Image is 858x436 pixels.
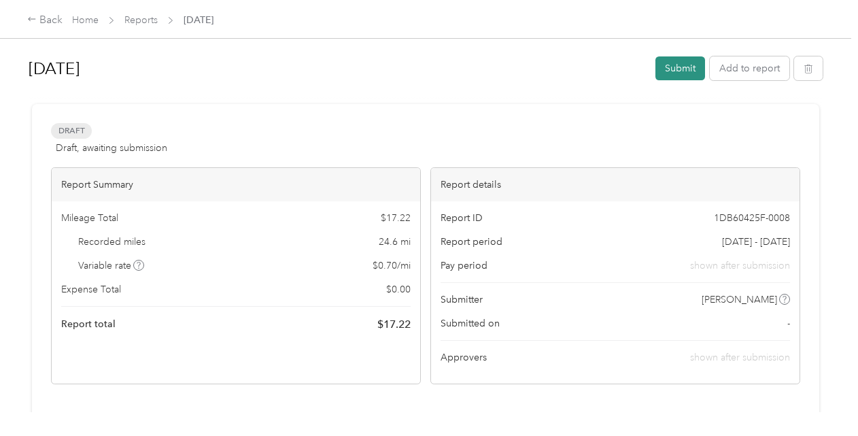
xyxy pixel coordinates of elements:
span: Report ID [441,211,483,225]
iframe: Everlance-gr Chat Button Frame [782,360,858,436]
div: Expense (0) [107,412,157,426]
span: 24.6 mi [379,235,411,249]
span: Report period [441,235,502,249]
span: shown after submission [690,352,790,363]
span: Submitter [441,292,483,307]
span: Report total [61,317,116,331]
span: Variable rate [78,258,145,273]
div: Back [27,12,63,29]
div: Report details [431,168,800,201]
a: Reports [124,14,158,26]
span: Draft, awaiting submission [56,141,167,155]
span: Draft [51,123,92,139]
span: shown after submission [690,258,790,273]
div: Report Summary [52,168,420,201]
span: [DATE] [184,13,213,27]
div: Trips (1) [51,412,85,426]
span: $ 0.70 / mi [373,258,411,273]
span: $ 0.00 [386,282,411,297]
button: Submit [655,56,705,80]
span: - [787,316,790,331]
span: Mileage Total [61,211,118,225]
span: Pay period [441,258,487,273]
a: Home [72,14,99,26]
span: Submitted on [441,316,500,331]
button: Add to report [710,56,789,80]
span: [DATE] - [DATE] [722,235,790,249]
h1: Aug 2025 [29,52,646,85]
span: Expense Total [61,282,121,297]
span: $ 17.22 [377,316,411,333]
span: Approvers [441,350,487,365]
span: $ 17.22 [381,211,411,225]
span: [PERSON_NAME] [702,292,777,307]
span: 1DB60425F-0008 [714,211,790,225]
span: Recorded miles [78,235,145,249]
